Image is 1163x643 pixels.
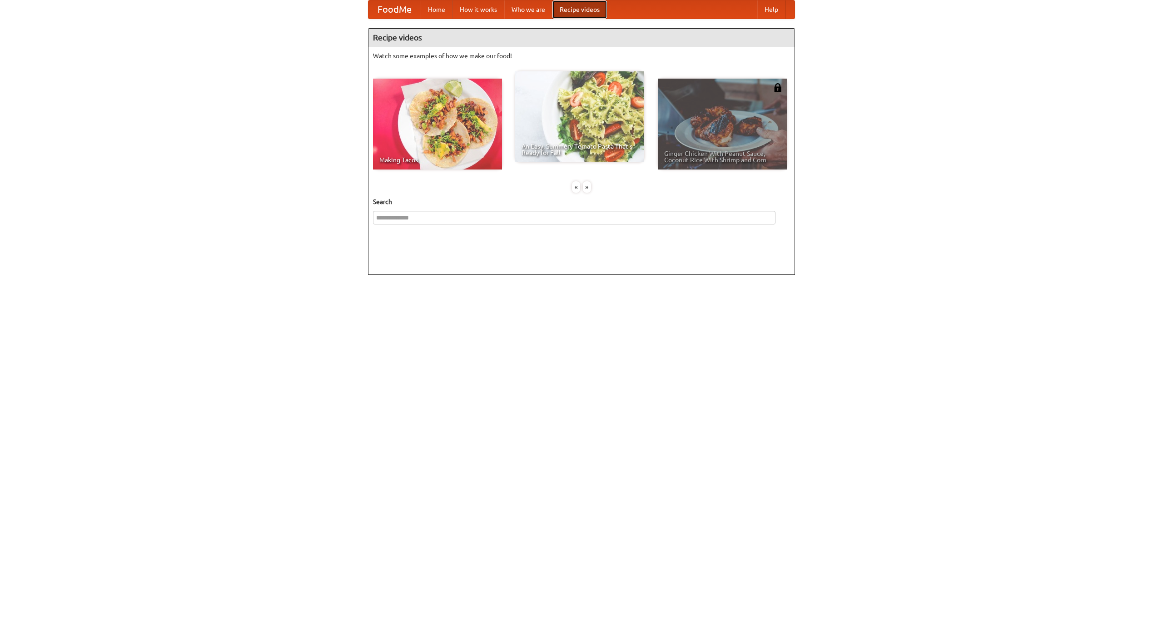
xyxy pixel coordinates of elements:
a: Help [757,0,785,19]
a: Home [421,0,452,19]
div: « [572,181,580,193]
h4: Recipe videos [368,29,795,47]
h5: Search [373,197,790,206]
span: An Easy, Summery Tomato Pasta That's Ready for Fall [522,143,638,156]
a: Making Tacos [373,79,502,169]
a: Recipe videos [552,0,607,19]
a: FoodMe [368,0,421,19]
a: Who we are [504,0,552,19]
span: Making Tacos [379,157,496,163]
div: » [583,181,591,193]
a: An Easy, Summery Tomato Pasta That's Ready for Fall [515,71,644,162]
p: Watch some examples of how we make our food! [373,51,790,60]
img: 483408.png [773,83,782,92]
a: How it works [452,0,504,19]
